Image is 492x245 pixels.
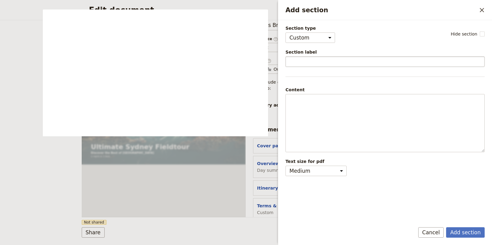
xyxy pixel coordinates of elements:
[353,5,363,15] a: +61231 123 123
[273,37,278,41] span: ​
[376,5,387,15] button: Download pdf
[202,6,220,14] a: Itinerary
[274,66,304,72] span: Outback Tours
[285,87,485,93] div: Content
[253,43,287,52] select: Audience​
[477,5,487,15] button: Close drawer
[22,197,68,204] span: 2 nights & 3 days
[285,25,335,31] span: Section type
[285,49,485,55] span: Section label
[266,58,271,63] span: ​
[451,31,477,37] span: Hide section
[7,4,61,14] img: Outback Tours logo
[147,6,172,14] a: Cover page
[225,6,266,14] a: Terms & Conditions
[365,5,375,15] a: testinbox+sales@fieldbook.com
[285,56,485,67] input: Section label
[285,158,485,164] span: Text size for pdf
[446,227,485,238] button: Add section
[22,169,258,187] h1: Ultimate Sydney Fieldtour
[22,188,258,197] p: Discover the Best of [GEOGRAPHIC_DATA]
[285,166,347,176] select: Text size for pdf
[285,32,335,43] select: Section type
[418,227,444,238] button: Cancel
[253,36,287,42] span: Audience
[285,6,477,15] h2: Add section
[89,6,394,15] h2: Edit document
[177,6,197,14] a: Overview
[253,102,297,108] span: Primary actions
[257,167,287,173] span: Day summary
[257,143,284,149] button: Cover page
